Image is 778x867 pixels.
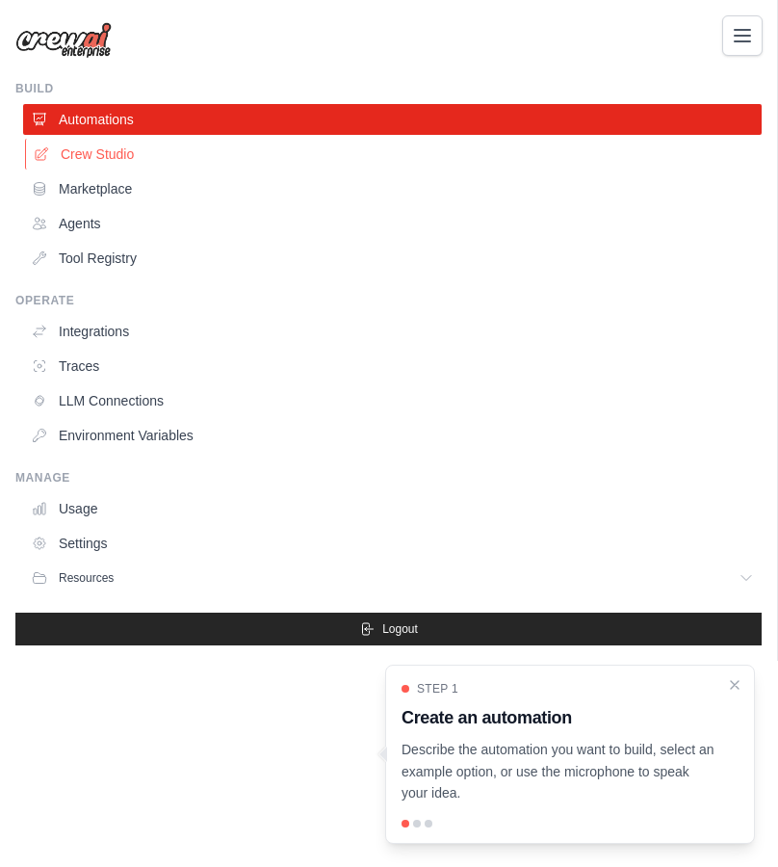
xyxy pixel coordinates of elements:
p: Describe the automation you want to build, select an example option, or use the microphone to spe... [402,739,715,804]
button: Close walkthrough [727,677,742,693]
a: Environment Variables [23,420,762,451]
a: Tool Registry [23,243,762,274]
button: Toggle navigation [722,15,763,56]
a: Automations [23,104,762,135]
a: Agents [23,208,762,239]
span: Resources [59,570,114,586]
div: Operate [15,293,762,308]
span: Step 1 [417,681,458,696]
a: Integrations [23,316,762,347]
a: Settings [23,528,762,559]
button: Resources [23,563,762,593]
img: Logo [15,22,112,59]
span: Logout [382,621,418,637]
a: LLM Connections [23,385,762,416]
a: Marketplace [23,173,762,204]
button: Logout [15,613,762,645]
a: Traces [23,351,762,381]
a: Crew Studio [25,139,764,170]
iframe: Chat Widget [682,775,778,867]
div: Manage [15,470,762,486]
h3: Create an automation [402,704,715,731]
div: Build [15,81,762,96]
a: Usage [23,493,762,524]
